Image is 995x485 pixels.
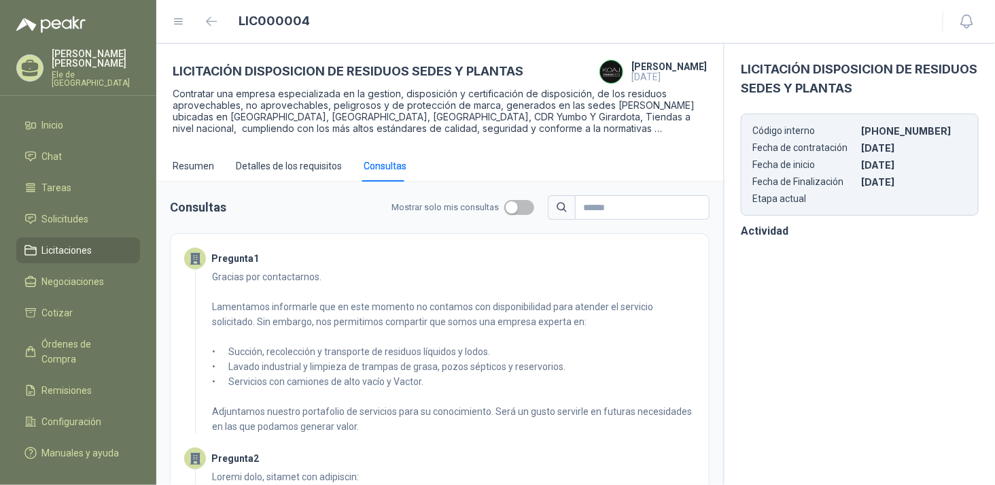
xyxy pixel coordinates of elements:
a: Solicitudes [16,206,140,232]
b: Pregunta 1 [211,251,259,266]
a: Tareas [16,175,140,201]
p: Etapa actual [752,193,858,204]
h3: Consultas [170,198,378,217]
span: Remisiones [42,383,92,398]
a: Remisiones [16,378,140,403]
a: Chat [16,144,140,169]
p: [DATE] [631,71,707,82]
h4: [PERSON_NAME] [631,62,707,71]
div: Consultas [364,158,406,173]
span: Tareas [42,180,72,195]
h1: LIC000004 [239,12,311,31]
h3: LICITACIÓN DISPOSICION DE RESIDUOS SEDES Y PLANTAS [741,60,979,99]
p: Ele de [GEOGRAPHIC_DATA] [52,71,140,87]
b: Pregunta 2 [211,451,259,466]
a: Cotizar [16,300,140,326]
p: Fecha de contratación [752,142,858,154]
span: Solicitudes [42,212,89,227]
span: Cotizar [42,305,73,320]
label: Mostrar solo mis consultas [391,200,534,215]
span: Inicio [42,118,64,133]
p: Contratar una empresa especializada en la gestion, disposición y certificación de disposición, de... [173,88,707,134]
img: Company Logo [600,61,623,83]
a: Órdenes de Compra [16,331,140,372]
p: [DATE] [861,142,967,154]
p: Gracias por contactarnos. Lamentamos informarle que en este momento no contamos con disponibilida... [212,269,695,434]
a: Configuración [16,409,140,435]
span: Configuración [42,414,102,429]
p: [PERSON_NAME] [PERSON_NAME] [52,49,140,68]
span: Licitaciones [42,243,92,258]
span: Órdenes de Compra [42,337,127,367]
p: Fecha de inicio [752,159,858,171]
a: Licitaciones [16,237,140,263]
p: [PHONE_NUMBER] [861,125,967,137]
a: Manuales y ayuda [16,440,140,466]
p: [DATE] [861,159,967,171]
a: Inicio [16,112,140,138]
span: Manuales y ayuda [42,446,120,461]
button: Mostrar solo mis consultas [504,200,534,215]
h3: Actividad [741,222,979,239]
p: Código interno [752,125,858,137]
p: [DATE] [861,176,967,188]
a: Negociaciones [16,269,140,295]
div: Resumen [173,158,214,173]
h3: LICITACIÓN DISPOSICION DE RESIDUOS SEDES Y PLANTAS [173,62,523,81]
img: Logo peakr [16,16,86,33]
span: Negociaciones [42,274,105,289]
span: Chat [42,149,63,164]
p: Fecha de Finalización [752,176,858,188]
div: Detalles de los requisitos [236,158,342,173]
